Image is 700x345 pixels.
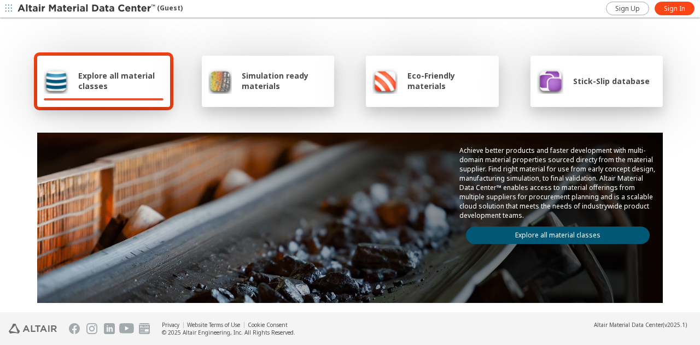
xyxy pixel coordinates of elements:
a: Sign In [655,2,695,15]
a: Explore all material classes [466,227,650,244]
img: Eco-Friendly materials [372,68,398,94]
a: Website Terms of Use [187,321,240,329]
img: Altair Engineering [9,324,57,334]
a: Sign Up [606,2,649,15]
img: Stick-Slip database [537,68,563,94]
span: Stick-Slip database [573,76,650,86]
img: Explore all material classes [44,68,68,94]
span: Sign In [664,4,685,13]
a: Privacy [162,321,179,329]
span: Simulation ready materials [242,70,328,91]
span: Explore all material classes [78,70,164,91]
img: Altair Material Data Center [17,3,157,14]
div: (v2025.1) [594,321,687,329]
span: Eco-Friendly materials [407,70,492,91]
p: Achieve better products and faster development with multi-domain material properties sourced dire... [459,146,656,220]
img: Simulation ready materials [208,68,232,94]
div: (Guest) [17,3,183,14]
a: Cookie Consent [248,321,288,329]
span: Sign Up [615,4,640,13]
div: © 2025 Altair Engineering, Inc. All Rights Reserved. [162,329,295,336]
span: Altair Material Data Center [594,321,663,329]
